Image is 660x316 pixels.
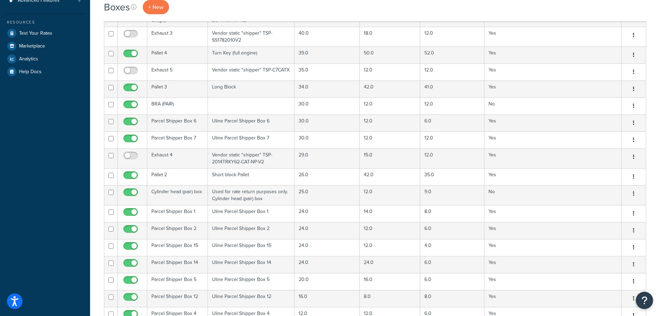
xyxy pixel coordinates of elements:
td: 26.0 [294,168,360,185]
td: Parcel Shipper Box 5 [147,273,208,290]
td: Exhaust 5 [147,63,208,80]
td: Vendor static "shipper" TSP-SS1782010V2 [208,27,295,46]
td: Yes [484,256,622,273]
td: Yes [484,168,622,185]
td: 24.0 [294,256,360,273]
td: BRA (PAIR) [147,97,208,114]
td: 20.0 [294,273,360,290]
td: 18.0 [360,27,420,46]
td: 24.0 [360,256,420,273]
td: Uline Parcel Shipper Box 15 [208,239,295,256]
td: Yes [484,290,622,307]
td: Uline Parcel Shipper Box 2 [208,222,295,239]
td: Yes [484,80,622,97]
li: Analytics [5,53,85,65]
td: Yes [484,131,622,148]
td: 24.0 [294,222,360,239]
td: 6.0 [420,273,484,290]
td: Yes [484,273,622,290]
td: Exhaust 4 [147,148,208,168]
td: 34.0 [294,80,360,97]
td: Parcel Shipper Box 2 [147,222,208,239]
a: Test Your Rates [5,27,85,40]
td: 24.0 [294,239,360,256]
td: 35.0 [420,168,484,185]
span: + New [148,3,164,11]
td: 8.0 [420,205,484,222]
td: 12.0 [360,185,420,205]
td: Pallet 2 [147,168,208,185]
td: 15.0 [360,148,420,168]
td: Yes [484,222,622,239]
td: 30.0 [294,97,360,114]
td: Vendor static "shipper" TSP-C7CATX [208,63,295,80]
td: Uline Parcel Shipper Box 7 [208,131,295,148]
td: Parcel Shipper Box 7 [147,131,208,148]
td: No [484,185,622,205]
span: Help Docs [19,69,42,75]
td: Uline Parcel Shipper Box 1 [208,205,295,222]
a: Help Docs [5,66,85,78]
td: Used for rate return purposes only. Cylinder head (pair) box [208,185,295,205]
td: Uline Parcel Shipper Box 14 [208,256,295,273]
td: 6.0 [420,222,484,239]
td: Uline Parcel Shipper Box 6 [208,114,295,131]
td: Parcel Shipper Box 14 [147,256,208,273]
td: Parcel Shipper Box 12 [147,290,208,307]
td: Pallet 3 [147,80,208,97]
td: 16.0 [294,290,360,307]
td: 50.0 [360,46,420,63]
td: Turn Key (full engine) [208,46,295,63]
td: 12.0 [360,222,420,239]
td: Parcel Shipper Box 6 [147,114,208,131]
td: 12.0 [420,148,484,168]
td: 4.0 [420,239,484,256]
td: Yes [484,205,622,222]
td: 12.0 [360,63,420,80]
td: Pallet 4 [147,46,208,63]
span: Analytics [19,56,38,62]
td: 29.0 [294,148,360,168]
td: Parcel Shipper Box 15 [147,239,208,256]
td: 52.0 [420,46,484,63]
td: 39.0 [294,46,360,63]
td: Parcel Shipper Box 1 [147,205,208,222]
td: 12.0 [360,114,420,131]
td: 6.0 [420,114,484,131]
td: 8.0 [360,290,420,307]
td: 8.0 [420,290,484,307]
td: 42.0 [360,80,420,97]
td: 9.0 [420,185,484,205]
a: Marketplace [5,40,85,52]
td: Vendor static "shipper" TSP-2014TRKY62-CAT-NP-V2 [208,148,295,168]
td: 12.0 [420,131,484,148]
td: 12.0 [360,131,420,148]
td: Yes [484,27,622,46]
span: Test Your Rates [19,31,52,36]
td: 35.0 [294,63,360,80]
td: 30.0 [294,114,360,131]
span: Marketplace [19,43,45,49]
td: 30.0 [294,131,360,148]
td: 42.0 [360,168,420,185]
td: 12.0 [360,97,420,114]
td: Yes [484,114,622,131]
td: 40.0 [294,27,360,46]
td: 41.0 [420,80,484,97]
td: 12.0 [420,63,484,80]
td: Yes [484,239,622,256]
td: 12.0 [420,97,484,114]
td: Cylinder head (pair) box [147,185,208,205]
td: Uline Parcel Shipper Box 12 [208,290,295,307]
div: Resources [5,19,85,25]
td: Uline Parcel Shipper Box 5 [208,273,295,290]
td: 6.0 [420,256,484,273]
button: Open Resource Center [636,292,653,309]
td: 14.0 [360,205,420,222]
td: Short block Pallet [208,168,295,185]
td: Yes [484,46,622,63]
td: Yes [484,148,622,168]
